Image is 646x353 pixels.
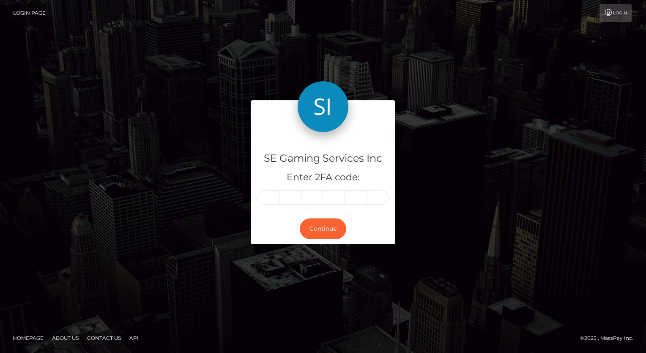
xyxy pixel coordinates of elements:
div: © 2025 , MassPay Inc. [580,334,640,343]
a: About Us [49,331,82,345]
h4: SE Gaming Services Inc [257,151,389,166]
h5: Enter 2FA code: [257,171,389,184]
a: Contact Us [84,331,124,345]
a: Login [599,4,632,22]
a: API [126,331,142,345]
a: Homepage [9,331,47,345]
a: Login Page [13,4,46,22]
img: SE Gaming Services Inc [298,81,348,132]
button: Continue [300,218,346,239]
